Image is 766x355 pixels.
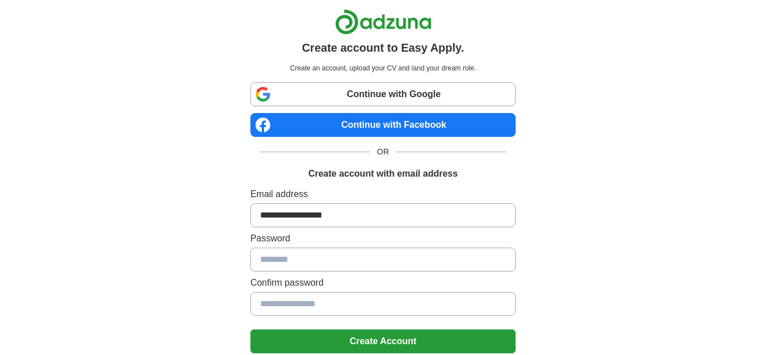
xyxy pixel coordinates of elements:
h1: Create account to Easy Apply. [302,39,464,56]
label: Email address [250,187,516,201]
h1: Create account with email address [308,167,458,181]
label: Password [250,232,516,245]
p: Create an account, upload your CV and land your dream role. [253,63,513,73]
button: Create Account [250,329,516,353]
a: Continue with Google [250,82,516,106]
a: Continue with Facebook [250,113,516,137]
label: Confirm password [250,276,516,290]
span: OR [370,146,396,158]
img: Adzuna logo [335,9,432,35]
